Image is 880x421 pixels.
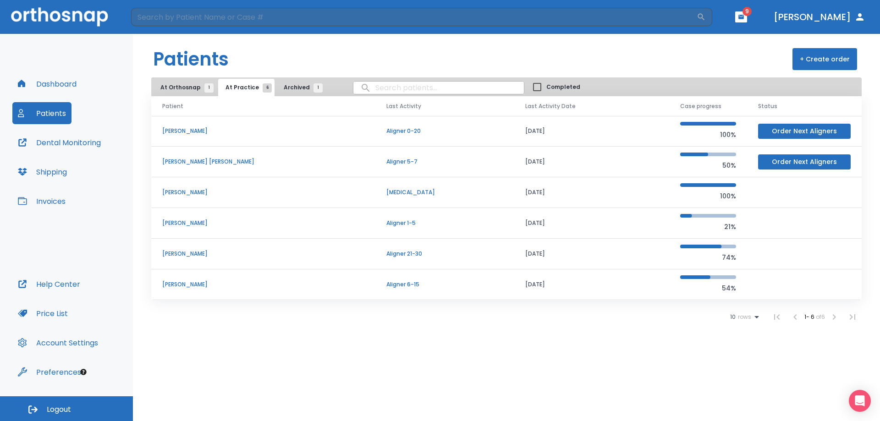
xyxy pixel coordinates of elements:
[12,161,72,183] button: Shipping
[386,280,503,289] p: Aligner 6-15
[680,221,736,232] p: 21%
[12,273,86,295] button: Help Center
[162,219,364,227] p: [PERSON_NAME]
[736,314,751,320] span: rows
[47,405,71,415] span: Logout
[680,283,736,294] p: 54%
[514,147,669,177] td: [DATE]
[204,83,214,93] span: 1
[162,158,364,166] p: [PERSON_NAME] [PERSON_NAME]
[12,73,82,95] button: Dashboard
[153,79,327,96] div: tabs
[162,280,364,289] p: [PERSON_NAME]
[386,250,503,258] p: Aligner 21-30
[353,79,524,97] input: search
[758,102,777,110] span: Status
[11,7,108,26] img: Orthosnap
[263,83,272,93] span: 6
[680,252,736,263] p: 74%
[680,129,736,140] p: 100%
[546,83,580,91] span: Completed
[792,48,857,70] button: + Create order
[12,361,87,383] button: Preferences
[514,208,669,239] td: [DATE]
[804,313,816,321] span: 1 - 6
[79,368,88,376] div: Tooltip anchor
[131,8,697,26] input: Search by Patient Name or Case #
[386,219,503,227] p: Aligner 1-5
[225,83,267,92] span: At Practice
[284,83,318,92] span: Archived
[758,154,851,169] button: Order Next Aligners
[160,83,209,92] span: At Orthosnap
[514,116,669,147] td: [DATE]
[162,127,364,135] p: [PERSON_NAME]
[162,250,364,258] p: [PERSON_NAME]
[162,188,364,197] p: [PERSON_NAME]
[514,239,669,269] td: [DATE]
[386,127,503,135] p: Aligner 0-20
[770,9,869,25] button: [PERSON_NAME]
[12,102,71,124] button: Patients
[849,390,871,412] div: Open Intercom Messenger
[12,190,71,212] button: Invoices
[313,83,323,93] span: 1
[514,269,669,300] td: [DATE]
[758,124,851,139] button: Order Next Aligners
[12,332,104,354] button: Account Settings
[680,102,721,110] span: Case progress
[742,7,752,16] span: 9
[730,314,736,320] span: 10
[386,102,421,110] span: Last Activity
[153,45,229,73] h1: Patients
[680,191,736,202] p: 100%
[386,188,503,197] p: [MEDICAL_DATA]
[12,302,73,324] button: Price List
[816,313,825,321] span: of 6
[162,102,183,110] span: Patient
[680,160,736,171] p: 50%
[525,102,576,110] span: Last Activity Date
[386,158,503,166] p: Aligner 5-7
[12,131,106,153] button: Dental Monitoring
[514,177,669,208] td: [DATE]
